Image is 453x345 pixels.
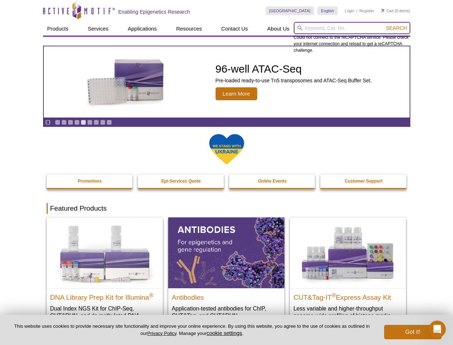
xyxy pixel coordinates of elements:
img: Active Motif Kit photo [81,55,171,109]
article: 96-well ATAC-Seq [44,46,410,118]
a: Go to slide 4 [74,120,80,125]
span: Search [386,25,407,31]
a: Go to slide 6 [87,120,93,125]
a: English [317,6,338,15]
a: Products [43,22,73,36]
a: CUT&Tag-IT® Express Assay Kit CUT&Tag-IT®Express Assay Kit Less variable and higher-throughput ge... [290,217,406,326]
h2: Featured Products [47,203,407,214]
a: Online Events [229,174,316,188]
strong: Epi-Services Quote [161,179,201,184]
a: Privacy Policy [147,331,176,336]
a: About Us [263,22,294,36]
a: Resources [172,22,206,36]
li: | [357,6,358,15]
p: Dual Index NGS Kit for ChIP-Seq, CUT&RUN, and ds methylated DNA assays. [50,305,159,327]
img: We Stand With Ukraine [209,133,245,165]
a: [GEOGRAPHIC_DATA] [266,6,314,15]
a: Go to slide 2 [61,120,67,125]
a: Go to slide 3 [68,120,73,125]
a: Toggle autoplay [45,120,51,125]
h2: 96-well ATAC-Seq [216,64,372,74]
div: Could not connect to the reCAPTCHA service. Please check your internet connection and reload to g... [294,22,410,54]
a: Cart [381,8,394,13]
img: All Antibodies [168,217,284,288]
p: This website uses cookies to provide necessary site functionality and improve your online experie... [11,323,372,337]
iframe: Intercom live chat [429,321,446,338]
a: Go to slide 5 [81,120,86,125]
a: Epi-Services Quote [138,174,225,188]
a: Applications [123,22,161,36]
a: Go to slide 1 [55,120,60,125]
li: (0 items) [381,6,410,15]
img: DNA Library Prep Kit for Illumina [47,217,163,288]
a: Services [84,22,113,36]
img: CUT&Tag-IT® Express Assay Kit [290,217,406,288]
p: Less variable and higher-throughput genome-wide profiling of histone marks​. [293,305,402,319]
strong: Online Events [258,179,287,184]
a: All Antibodies Antibodies Application-tested antibodies for ChIP, CUT&Tag, and CUT&RUN. [168,217,284,326]
button: Got it! [384,325,442,339]
a: Go to slide 9 [107,120,112,125]
strong: Customer Support [345,179,382,184]
a: DNA Library Prep Kit for Illumina DNA Library Prep Kit for Illumina® Dual Index NGS Kit for ChIP-... [47,217,163,333]
a: Go to slide 7 [94,120,99,125]
a: Contact Us [217,22,252,36]
h2: CUT&Tag-IT Express Assay Kit [293,290,402,301]
a: Login [345,8,354,13]
h2: Enabling Epigenetics Research [118,9,190,15]
h2: Antibodies [172,290,281,301]
sup: ® [332,292,336,298]
a: Active Motif Kit photo 96-well ATAC-Seq Pre-loaded ready-to-use Tn5 transposomes and ATAC-Seq Buf... [44,46,410,118]
a: Customer Support [320,174,407,188]
button: cookie settings [207,330,242,336]
img: Your Cart [381,9,384,12]
h2: DNA Library Prep Kit for Illumina [50,290,159,301]
p: Pre-loaded ready-to-use Tn5 transposomes and ATAC-Seq Buffer Set. [216,77,372,84]
p: Application-tested antibodies for ChIP, CUT&Tag, and CUT&RUN. [172,305,281,319]
strong: Promotions [78,179,102,184]
sup: ® [149,292,154,298]
input: Keyword, Cat. No. [294,22,410,34]
a: Register [359,8,374,13]
a: Promotions [47,174,133,188]
button: Search [384,25,409,31]
span: Learn More [216,87,258,100]
a: Go to slide 8 [100,120,105,125]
